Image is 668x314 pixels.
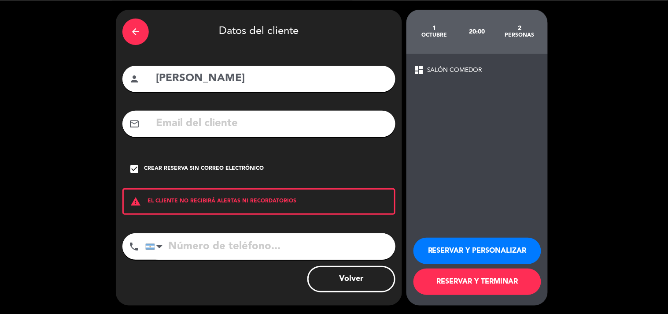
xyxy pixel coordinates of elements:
[129,74,140,84] i: person
[122,188,395,215] div: EL CLIENTE NO RECIBIRÁ ALERTAS NI RECORDATORIOS
[413,269,541,295] button: RESERVAR Y TERMINAR
[498,25,541,32] div: 2
[129,164,140,174] i: check_box
[498,32,541,39] div: personas
[130,26,141,37] i: arrow_back
[413,32,456,39] div: octubre
[145,233,395,260] input: Número de teléfono...
[413,65,424,75] span: dashboard
[413,238,541,264] button: RESERVAR Y PERSONALIZAR
[155,115,389,133] input: Email del cliente
[155,70,389,88] input: Nombre del cliente
[129,119,140,129] i: mail_outline
[413,25,456,32] div: 1
[146,234,166,259] div: Argentina: +54
[124,196,148,207] i: warning
[144,164,264,173] div: Crear reserva sin correo electrónico
[456,16,498,47] div: 20:00
[129,241,139,252] i: phone
[307,266,395,292] button: Volver
[122,16,395,47] div: Datos del cliente
[427,65,483,75] span: SALÓN COMEDOR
